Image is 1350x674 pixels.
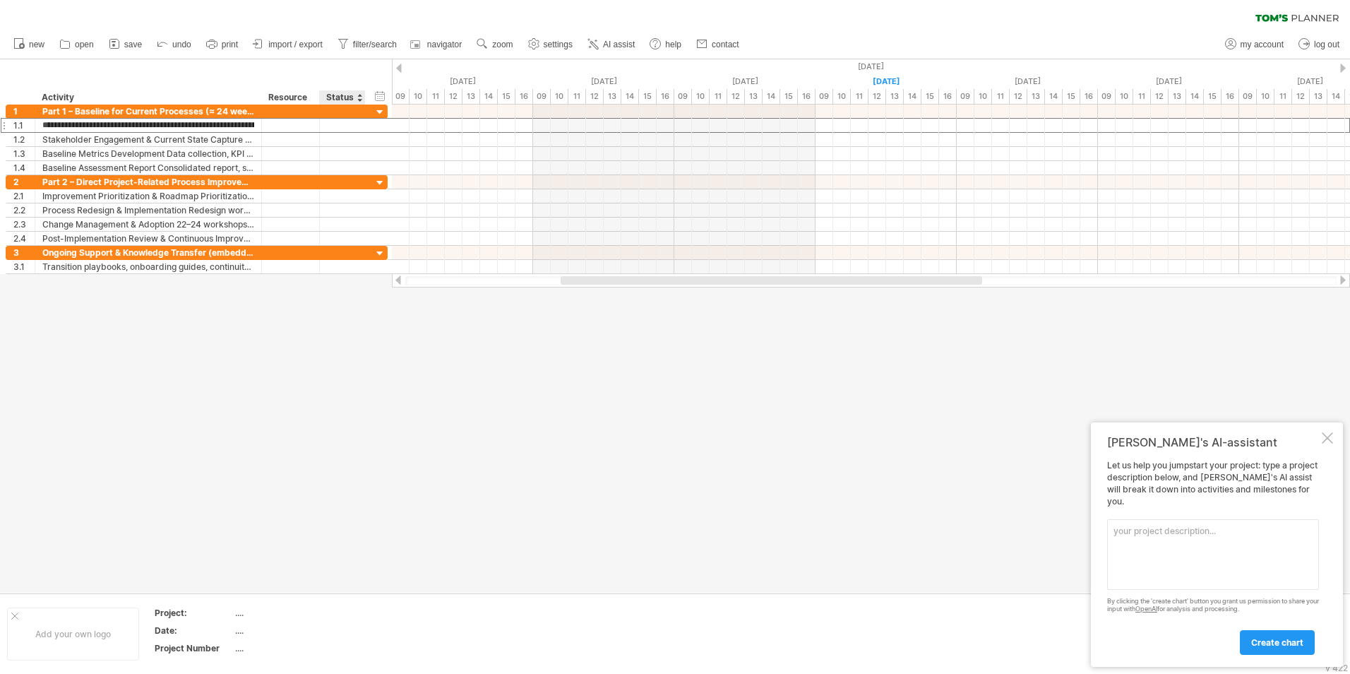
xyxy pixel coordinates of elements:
div: 2.1 [13,189,35,203]
div: Process Redesign & Implementation Redesign workflows, pilot improvements, and deploy SOPs/tools. [42,203,254,217]
div: 13 [1169,89,1186,104]
span: AI assist [603,40,635,49]
div: 12 [1151,89,1169,104]
div: .... [235,607,354,619]
div: Tuesday, 26 August 2025 [957,74,1098,89]
div: 14 [763,89,780,104]
div: Status [326,90,357,105]
span: log out [1314,40,1339,49]
span: open [75,40,94,49]
a: open [56,35,98,54]
a: import / export [249,35,327,54]
div: 15 [1063,89,1080,104]
div: 14 [480,89,498,104]
div: 13 [1027,89,1045,104]
div: Add your own logo [7,608,139,661]
div: 2.3 [13,218,35,231]
div: 15 [921,89,939,104]
div: 11 [1133,89,1151,104]
div: Post-Implementation Review & Continuous Improvement Lessons learned, dashboards, and sustainabili... [42,232,254,245]
span: new [29,40,44,49]
div: By clicking the 'create chart' button you grant us permission to share your input with for analys... [1107,598,1319,613]
div: 14 [1045,89,1063,104]
div: Resource [268,90,311,105]
div: Change Management & Adoption 22–24 workshops, training sessions, feedback loops, 30/60/90-day che... [42,218,254,231]
span: save [124,40,142,49]
div: [PERSON_NAME]'s AI-assistant [1107,435,1319,449]
a: AI assist [584,35,639,54]
div: 14 [904,89,921,104]
div: 16 [657,89,674,104]
div: Activity [42,90,253,105]
div: Date: [155,625,232,637]
div: Saturday, 23 August 2025 [533,74,674,89]
div: Sunday, 24 August 2025 [674,74,816,89]
div: .... [235,625,354,637]
a: settings [525,35,577,54]
span: navigator [427,40,462,49]
div: 1 [13,105,35,118]
a: print [203,35,242,54]
div: 12 [868,89,886,104]
div: 12 [1010,89,1027,104]
a: filter/search [334,35,401,54]
span: my account [1241,40,1284,49]
div: 14 [621,89,639,104]
div: 13 [604,89,621,104]
div: 11 [1274,89,1292,104]
div: 09 [957,89,974,104]
div: Baseline Metrics Development Data collection, KPI validation, dashboard build (Power BI, Oracle BI). [42,147,254,160]
div: 09 [392,89,410,104]
div: 2.2 [13,203,35,217]
div: 10 [551,89,568,104]
div: 12 [727,89,745,104]
div: Baseline Assessment Report Consolidated report, stakeholder validation, prioritized recommendations. [42,161,254,175]
div: 09 [1239,89,1257,104]
div: 11 [710,89,727,104]
div: Ongoing Support & Knowledge Transfer (embedded throughout) [42,246,254,259]
a: navigator [408,35,466,54]
span: undo [172,40,191,49]
a: create chart [1240,630,1315,655]
div: 13 [886,89,904,104]
a: new [10,35,49,54]
div: 09 [1098,89,1116,104]
div: 15 [498,89,515,104]
div: 2.4 [13,232,35,245]
span: help [665,40,681,49]
div: Wednesday, 27 August 2025 [1098,74,1239,89]
span: zoom [492,40,513,49]
div: .... [235,642,354,654]
div: 11 [992,89,1010,104]
div: 10 [1116,89,1133,104]
a: zoom [473,35,517,54]
div: Improvement Prioritization & Roadmap Prioritization workshop, roadmap design. [42,189,254,203]
div: 1.1 [13,119,35,132]
div: 15 [1204,89,1221,104]
div: 13 [745,89,763,104]
div: 1.3 [13,147,35,160]
div: v 422 [1325,663,1348,673]
span: contact [712,40,739,49]
div: 16 [939,89,957,104]
div: 11 [427,89,445,104]
span: filter/search [353,40,397,49]
div: Part 1 – Baseline for Current Processes (≈ 24 weeks, overlapping Part 2) [42,105,254,118]
div: 16 [1221,89,1239,104]
div: 16 [1080,89,1098,104]
span: settings [544,40,573,49]
div: Monday, 25 August 2025 [816,74,957,89]
div: 09 [674,89,692,104]
div: 16 [515,89,533,104]
div: 16 [798,89,816,104]
div: Project: [155,607,232,619]
div: 10 [410,89,427,104]
span: import / export [268,40,323,49]
a: undo [153,35,196,54]
div: 11 [851,89,868,104]
div: 12 [445,89,462,104]
div: Project Number [155,642,232,654]
div: 13 [462,89,480,104]
div: 12 [586,89,604,104]
a: contact [693,35,743,54]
